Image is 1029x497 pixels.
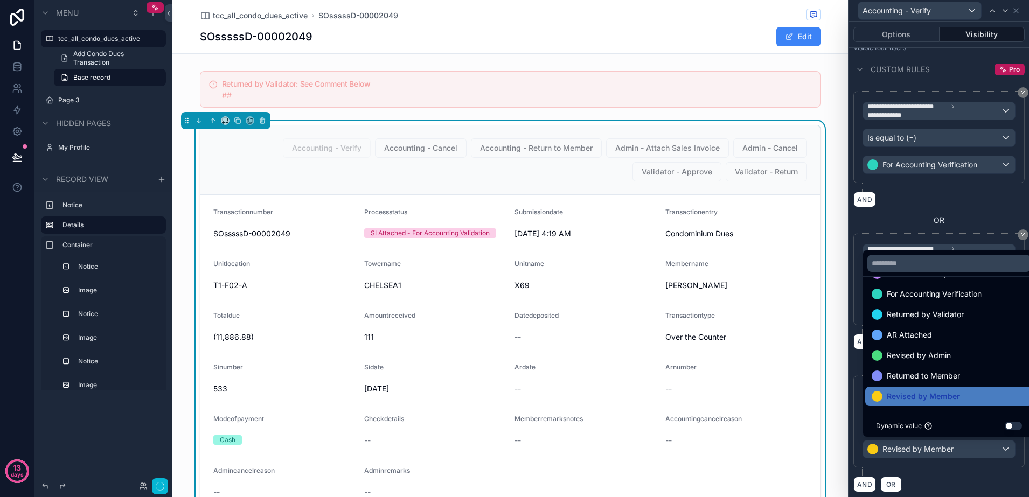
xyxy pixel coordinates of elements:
[863,440,1016,458] button: Revised by Member
[882,159,977,170] span: For Accounting Verification
[853,27,940,42] button: Options
[364,363,384,371] span: Sidate
[665,260,708,268] span: Membername
[213,415,264,423] span: Modeofpayment
[940,27,1025,42] button: Visibility
[78,357,159,366] label: Notice
[364,466,410,474] span: Adminremarks
[665,311,715,319] span: Transactiontype
[364,260,401,268] span: Towername
[78,286,159,295] label: Image
[73,73,110,82] span: Base record
[56,118,111,129] span: Hidden pages
[665,280,808,291] span: [PERSON_NAME]
[54,50,166,67] a: Add Condo Dues Transaction
[213,228,356,239] span: SOsssssD-00002049
[867,132,916,143] span: Is equal to (=)
[665,435,672,446] span: --
[62,221,157,229] label: Details
[863,129,1016,147] button: Is equal to (=)
[880,477,902,492] button: OR
[220,435,235,445] div: Cash
[853,192,876,207] button: AND
[318,10,398,21] a: SOsssssD-00002049
[887,369,960,382] span: Returned to Member
[213,383,356,394] span: 533
[364,383,506,394] span: [DATE]
[364,280,506,291] span: CHELSEA1
[514,280,657,291] span: X69
[665,415,742,423] span: Accountingcancelreason
[887,288,982,300] span: For Accounting Verification
[56,174,108,185] span: Record view
[213,311,240,319] span: Totaldue
[514,260,544,268] span: Unitname
[213,332,356,342] span: (11,886.88)
[776,27,821,46] button: Edit
[78,381,159,389] label: Image
[514,311,559,319] span: Datedeposited
[887,328,932,341] span: AR Attached
[13,463,21,473] p: 13
[871,64,930,75] span: Custom rules
[213,363,243,371] span: Sinumber
[78,262,159,271] label: Notice
[863,5,931,16] span: Accounting - Verify
[665,228,808,239] span: Condominium Dues
[853,477,876,492] button: AND
[62,241,162,249] label: Container
[665,332,808,342] span: Over the Counter
[58,96,164,104] label: Page 3
[887,349,951,362] span: Revised by Admin
[213,466,275,474] span: Admincancelreason
[200,10,308,21] a: tcc_all_condo_dues_active
[78,310,159,318] label: Notice
[11,467,24,482] p: days
[213,208,273,216] span: Transactionnumber
[73,50,159,67] span: Add Condo Dues Transaction
[858,2,982,20] button: Accounting - Verify
[213,10,308,21] span: tcc_all_condo_dues_active
[364,435,371,446] span: --
[514,332,521,342] span: --
[514,383,521,394] span: --
[853,44,1025,52] p: Visible to
[853,334,876,349] button: AND
[213,260,250,268] span: Unitlocation
[54,69,166,86] a: Base record
[887,390,960,403] span: Revised by Member
[514,208,563,216] span: Submissiondate
[371,228,490,238] div: SI Attached - For Accounting Validation
[884,480,898,488] span: OR
[514,435,521,446] span: --
[364,332,506,342] span: 111
[514,363,536,371] span: Ardate
[665,208,718,216] span: Transactionentry
[34,192,172,390] div: scrollable content
[514,228,657,239] span: [DATE] 4:19 AM
[56,8,79,18] span: Menu
[364,415,404,423] span: Checkdetails
[58,143,164,152] label: My Profile
[62,201,162,209] label: Notice
[78,333,159,342] label: Image
[876,422,922,430] span: Dynamic value
[934,215,944,226] span: OR
[364,208,407,216] span: Processstatus
[665,363,697,371] span: Arnumber
[665,383,672,394] span: --
[200,29,312,44] h1: SOsssssD-00002049
[58,34,159,43] label: tcc_all_condo_dues_active
[364,311,415,319] span: Amountreceived
[882,444,954,454] span: Revised by Member
[514,415,583,423] span: Memberremarksnotes
[887,308,964,321] span: Returned by Validator
[863,156,1016,174] button: For Accounting Verification
[213,280,356,291] span: T1-F02-A
[1009,65,1020,74] span: Pro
